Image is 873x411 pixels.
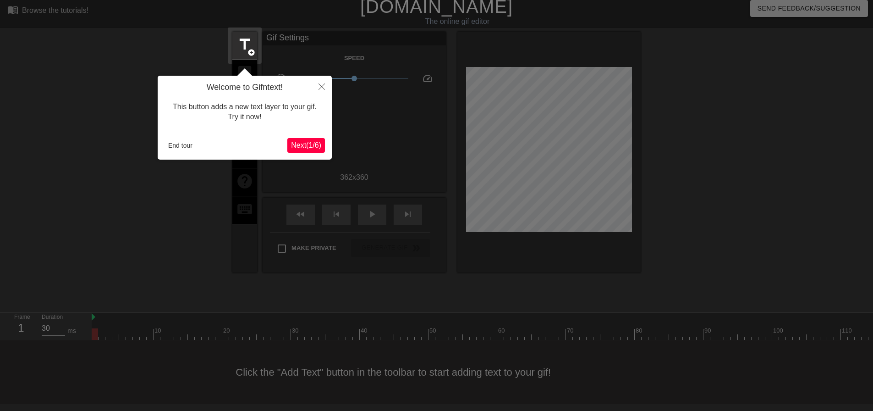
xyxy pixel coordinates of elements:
h4: Welcome to Gifntext! [165,83,325,93]
div: This button adds a new text layer to your gif. Try it now! [165,93,325,132]
button: Close [312,76,332,97]
span: Next ( 1 / 6 ) [291,141,321,149]
button: Next [287,138,325,153]
button: End tour [165,139,196,152]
